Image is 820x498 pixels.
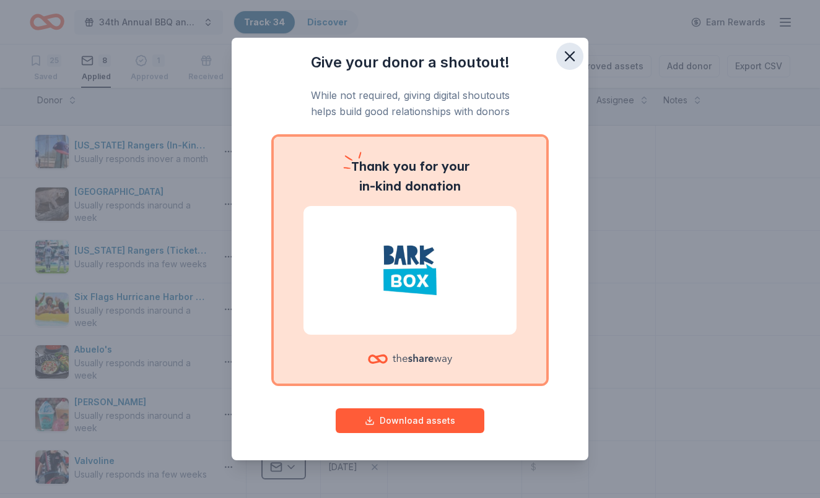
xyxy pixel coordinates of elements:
[256,87,564,120] p: While not required, giving digital shoutouts helps build good relationships with donors
[303,157,517,196] p: you for your in-kind donation
[351,158,390,174] span: Thank
[336,408,484,433] button: Download assets
[318,231,502,310] img: BarkBox
[256,53,564,72] h3: Give your donor a shoutout!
